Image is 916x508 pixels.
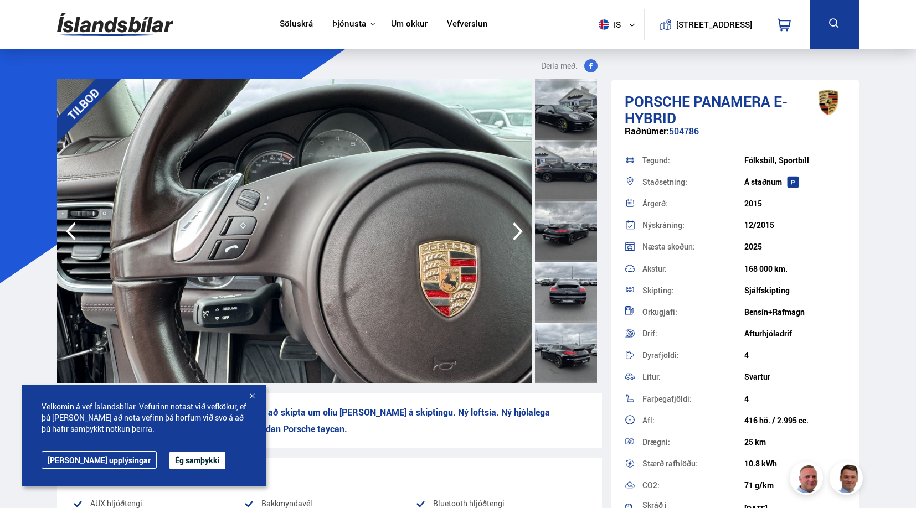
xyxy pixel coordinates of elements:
[744,286,846,295] div: Sjálfskipting
[447,19,488,30] a: Vefverslun
[642,460,744,468] div: Stærð rafhlöðu:
[9,4,42,38] button: Opna LiveChat spjallviðmót
[791,463,825,496] img: siFngHWaQ9KaOqBr.png
[642,373,744,381] div: Litur:
[642,438,744,446] div: Drægni:
[169,452,225,469] button: Ég samþykki
[744,416,846,425] div: 416 hö. / 2.995 cc.
[744,395,846,403] div: 4
[280,19,313,30] a: Söluskrá
[642,351,744,359] div: Dyrafjöldi:
[642,200,744,208] div: Árgerð:
[744,351,846,360] div: 4
[332,19,366,29] button: Þjónusta
[57,7,173,43] img: G0Ugv5HjCgRt.svg
[599,19,609,30] img: svg+xml;base64,PHN2ZyB4bWxucz0iaHR0cDovL3d3dy53My5vcmcvMjAwMC9zdmciIHdpZHRoPSI1MTIiIGhlaWdodD0iNT...
[642,330,744,338] div: Drif:
[744,178,846,186] div: Á staðnum
[744,372,846,381] div: Svartur
[642,221,744,229] div: Nýskráning:
[744,199,846,208] div: 2015
[651,9,758,40] a: [STREET_ADDRESS]
[642,481,744,489] div: CO2:
[594,8,644,41] button: is
[642,287,744,294] div: Skipting:
[42,63,125,146] div: TILBOÐ
[541,59,578,72] span: Deila með:
[537,59,602,72] button: Deila með:
[625,125,669,137] span: Raðnúmer:
[744,481,846,490] div: 71 g/km
[744,459,846,468] div: 10.8 kWh
[642,417,744,424] div: Afl:
[744,438,846,447] div: 25 km
[744,221,846,230] div: 12/2015
[831,463,864,496] img: FbJEzSuNWCJXmdc-.webp
[744,242,846,251] div: 2025
[625,91,788,128] span: Panamera E-HYBRID
[57,393,602,448] p: Nýjir diskar og klossar framan og aftan. Nýbúið að skipta um olíu [PERSON_NAME] á skiptingu. Ný l...
[642,308,744,316] div: Orkugjafi:
[57,79,532,383] img: 3526211.jpeg
[42,401,246,434] span: Velkomin á vef Íslandsbílar. Vefurinn notast við vefkökur, ef þú [PERSON_NAME] að nota vefinn þá ...
[744,308,846,317] div: Bensín+Rafmagn
[391,19,428,30] a: Um okkur
[642,157,744,164] div: Tegund:
[594,19,622,30] span: is
[806,85,851,120] img: brand logo
[625,126,846,148] div: 504786
[744,265,846,273] div: 168 000 km.
[642,243,744,251] div: Næsta skoðun:
[744,329,846,338] div: Afturhjóladrif
[73,466,586,483] div: Vinsæll búnaður
[642,178,744,186] div: Staðsetning:
[642,395,744,403] div: Farþegafjöldi:
[642,265,744,273] div: Akstur:
[42,451,157,469] a: [PERSON_NAME] upplýsingar
[680,20,748,29] button: [STREET_ADDRESS]
[625,91,690,111] span: Porsche
[744,156,846,165] div: Fólksbíll, Sportbíll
